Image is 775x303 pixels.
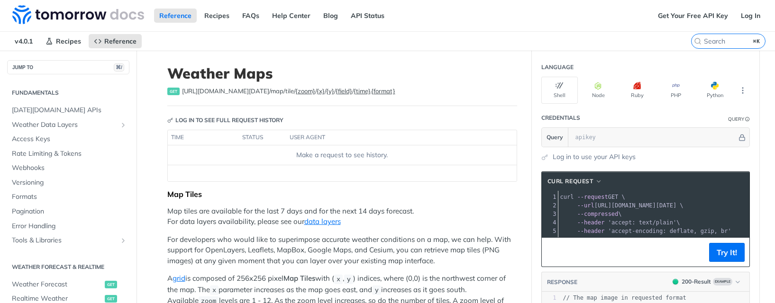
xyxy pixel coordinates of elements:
[114,63,124,71] span: ⌘/
[7,132,129,146] a: Access Keys
[608,228,731,234] span: 'accept-encoding: deflate, gzip, br'
[728,116,744,123] div: Query
[354,87,370,95] label: {time}
[7,277,129,292] a: Weather Forecastget
[346,9,390,23] a: API Status
[56,37,81,45] span: Recipes
[577,228,605,234] span: --header
[304,217,341,226] a: data layers
[295,87,315,95] label: {zoom}
[326,87,334,95] label: {y}
[7,89,129,97] h2: Fundamentals
[119,237,127,244] button: Show subpages for Tools & Libraries
[682,277,711,286] div: 200 - Result
[167,88,180,95] span: get
[7,219,129,233] a: Error Handling
[7,161,129,175] a: Webhooks
[12,5,144,24] img: Tomorrow.io Weather API Docs
[12,236,117,245] span: Tools & Libraries
[286,130,498,145] th: user agent
[173,274,185,283] a: grid
[736,83,750,98] button: More Languages
[553,152,636,162] a: Log in to use your API keys
[608,219,677,226] span: 'accept: text/plain'
[736,9,766,23] a: Log In
[267,9,316,23] a: Help Center
[541,114,580,122] div: Credentials
[658,77,694,104] button: PHP
[737,133,747,142] button: Hide
[7,263,129,271] h2: Weather Forecast & realtime
[104,37,137,45] span: Reference
[167,189,517,199] div: Map Tiles
[560,211,622,217] span: \
[713,278,732,285] span: Example
[560,202,684,209] span: [URL][DOMAIN_NAME][DATE] \
[347,276,351,283] span: y
[12,192,127,202] span: Formats
[40,34,86,48] a: Recipes
[751,36,763,46] kbd: ⌘K
[318,9,343,23] a: Blog
[167,117,173,123] svg: Key
[541,63,574,71] div: Language
[375,287,379,294] span: y
[697,77,733,104] button: Python
[668,277,745,286] button: 200200-ResultExample
[371,87,395,95] label: {format}
[9,34,38,48] span: v4.0.1
[560,219,680,226] span: \
[560,194,625,200] span: GET \
[7,233,129,248] a: Tools & LibrariesShow subpages for Tools & Libraries
[154,9,197,23] a: Reference
[12,106,127,115] span: [DATE][DOMAIN_NAME] APIs
[239,130,286,145] th: status
[12,149,127,159] span: Rate Limiting & Tokens
[337,276,340,283] span: x
[199,9,235,23] a: Recipes
[119,121,127,129] button: Show subpages for Weather Data Layers
[7,147,129,161] a: Rate Limiting & Tokens
[542,128,568,147] button: Query
[7,103,129,117] a: [DATE][DOMAIN_NAME] APIs
[542,294,556,302] div: 1
[542,193,558,201] div: 1
[547,133,563,142] span: Query
[542,218,558,227] div: 4
[12,222,127,231] span: Error Handling
[168,130,239,145] th: time
[12,134,127,144] span: Access Keys
[745,117,750,122] i: Information
[577,194,608,200] span: --request
[542,201,558,210] div: 2
[653,9,733,23] a: Get Your Free API Key
[105,281,117,288] span: get
[12,207,127,216] span: Pagination
[619,77,656,104] button: Ruby
[7,60,129,74] button: JUMP TO⌘/
[167,206,517,227] p: Map tiles are available for the last 7 days and for the next 14 days forecast. For data layers av...
[7,190,129,204] a: Formats
[673,279,678,285] span: 200
[317,87,325,95] label: {x}
[547,245,560,259] button: Copy to clipboard
[7,205,129,219] a: Pagination
[7,118,129,132] a: Weather Data LayersShow subpages for Weather Data Layers
[105,295,117,303] span: get
[694,37,702,45] svg: Search
[237,9,264,23] a: FAQs
[12,120,117,130] span: Weather Data Layers
[171,150,512,160] div: Make a request to see history.
[12,178,127,187] span: Versioning
[182,87,395,96] span: https://api.tomorrow.io/v4/map/tile/{zoom}/{x}/{y}/{field}/{time}.{format}
[167,234,517,267] p: For developers who would like to superimpose accurate weather conditions on a map, we can help. W...
[547,277,578,287] button: RESPONSE
[739,86,747,95] svg: More ellipsis
[12,280,102,289] span: Weather Forecast
[728,116,750,123] div: QueryInformation
[571,128,737,147] input: apikey
[542,227,558,235] div: 5
[541,77,578,104] button: Shell
[542,210,558,218] div: 3
[560,194,574,200] span: curl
